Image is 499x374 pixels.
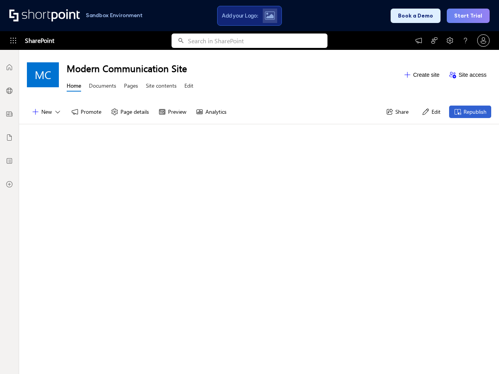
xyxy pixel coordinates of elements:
[191,106,231,118] button: Analytics
[35,69,51,81] span: MC
[447,9,490,23] button: Start Trial
[222,12,258,19] span: Add your Logo:
[359,284,499,374] iframe: Chat Widget
[124,82,138,92] a: Pages
[146,82,177,92] a: Site contents
[417,106,445,118] button: Edit
[449,106,491,118] button: Republish
[27,106,66,118] button: New
[89,82,116,92] a: Documents
[188,34,327,48] input: Search in SharePoint
[67,82,81,92] a: Home
[391,9,441,23] button: Book a Demo
[106,106,154,118] button: Page details
[184,82,193,92] a: Edit
[25,31,54,50] span: SharePoint
[265,11,275,20] img: Upload logo
[86,13,143,18] h1: Sandbox Environment
[66,106,106,118] button: Promote
[399,69,444,81] button: Create site
[381,106,413,118] button: Share
[67,62,399,74] h1: Modern Communication Site
[154,106,191,118] button: Preview
[444,69,491,81] button: Site access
